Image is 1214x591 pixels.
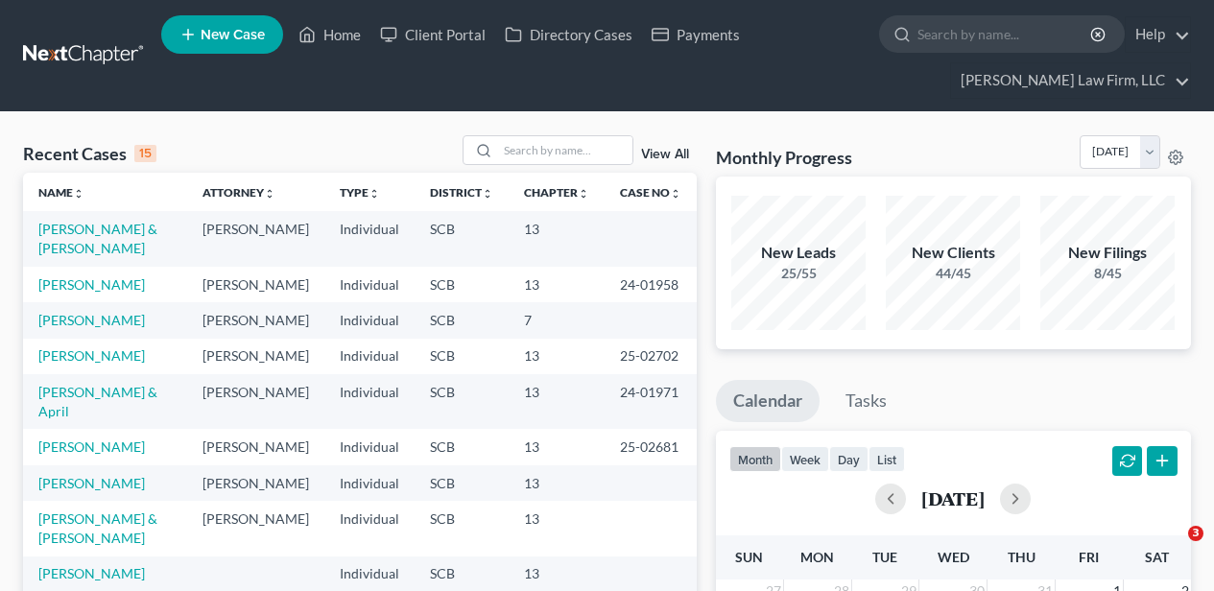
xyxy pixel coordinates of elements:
[781,446,829,472] button: week
[729,446,781,472] button: month
[829,446,869,472] button: day
[509,429,605,464] td: 13
[872,549,897,565] span: Tue
[38,185,84,200] a: Nameunfold_more
[201,28,265,42] span: New Case
[509,501,605,556] td: 13
[38,384,157,419] a: [PERSON_NAME] & April
[1040,242,1175,264] div: New Filings
[415,374,509,429] td: SCB
[495,17,642,52] a: Directory Cases
[1149,526,1195,572] iframe: Intercom live chat
[187,211,324,266] td: [PERSON_NAME]
[38,347,145,364] a: [PERSON_NAME]
[370,17,495,52] a: Client Portal
[324,465,415,501] td: Individual
[202,185,275,200] a: Attorneyunfold_more
[38,510,157,546] a: [PERSON_NAME] & [PERSON_NAME]
[415,267,509,302] td: SCB
[134,145,156,162] div: 15
[187,267,324,302] td: [PERSON_NAME]
[38,312,145,328] a: [PERSON_NAME]
[886,242,1020,264] div: New Clients
[324,302,415,338] td: Individual
[324,374,415,429] td: Individual
[716,380,820,422] a: Calendar
[731,264,866,283] div: 25/55
[1079,549,1099,565] span: Fri
[324,339,415,374] td: Individual
[324,429,415,464] td: Individual
[605,374,697,429] td: 24-01971
[509,302,605,338] td: 7
[938,549,969,565] span: Wed
[324,267,415,302] td: Individual
[73,188,84,200] i: unfold_more
[38,475,145,491] a: [PERSON_NAME]
[187,339,324,374] td: [PERSON_NAME]
[38,276,145,293] a: [PERSON_NAME]
[828,380,904,422] a: Tasks
[1040,264,1175,283] div: 8/45
[187,302,324,338] td: [PERSON_NAME]
[921,488,985,508] h2: [DATE]
[415,302,509,338] td: SCB
[415,429,509,464] td: SCB
[289,17,370,52] a: Home
[415,465,509,501] td: SCB
[369,188,380,200] i: unfold_more
[524,185,589,200] a: Chapterunfold_more
[324,211,415,266] td: Individual
[605,339,697,374] td: 25-02702
[187,501,324,556] td: [PERSON_NAME]
[1126,17,1190,52] a: Help
[951,63,1190,98] a: [PERSON_NAME] Law Firm, LLC
[620,185,681,200] a: Case Nounfold_more
[605,429,697,464] td: 25-02681
[264,188,275,200] i: unfold_more
[509,211,605,266] td: 13
[731,242,866,264] div: New Leads
[1145,549,1169,565] span: Sat
[1008,549,1035,565] span: Thu
[430,185,493,200] a: Districtunfold_more
[38,565,145,581] a: [PERSON_NAME]
[578,188,589,200] i: unfold_more
[509,339,605,374] td: 13
[509,465,605,501] td: 13
[482,188,493,200] i: unfold_more
[605,267,697,302] td: 24-01958
[886,264,1020,283] div: 44/45
[735,549,763,565] span: Sun
[641,148,689,161] a: View All
[187,429,324,464] td: [PERSON_NAME]
[340,185,380,200] a: Typeunfold_more
[187,465,324,501] td: [PERSON_NAME]
[415,211,509,266] td: SCB
[800,549,834,565] span: Mon
[415,501,509,556] td: SCB
[324,501,415,556] td: Individual
[642,17,750,52] a: Payments
[415,339,509,374] td: SCB
[498,136,632,164] input: Search by name...
[23,142,156,165] div: Recent Cases
[869,446,905,472] button: list
[1188,526,1203,541] span: 3
[509,374,605,429] td: 13
[670,188,681,200] i: unfold_more
[38,221,157,256] a: [PERSON_NAME] & [PERSON_NAME]
[917,16,1093,52] input: Search by name...
[716,146,852,169] h3: Monthly Progress
[509,267,605,302] td: 13
[187,374,324,429] td: [PERSON_NAME]
[38,438,145,455] a: [PERSON_NAME]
